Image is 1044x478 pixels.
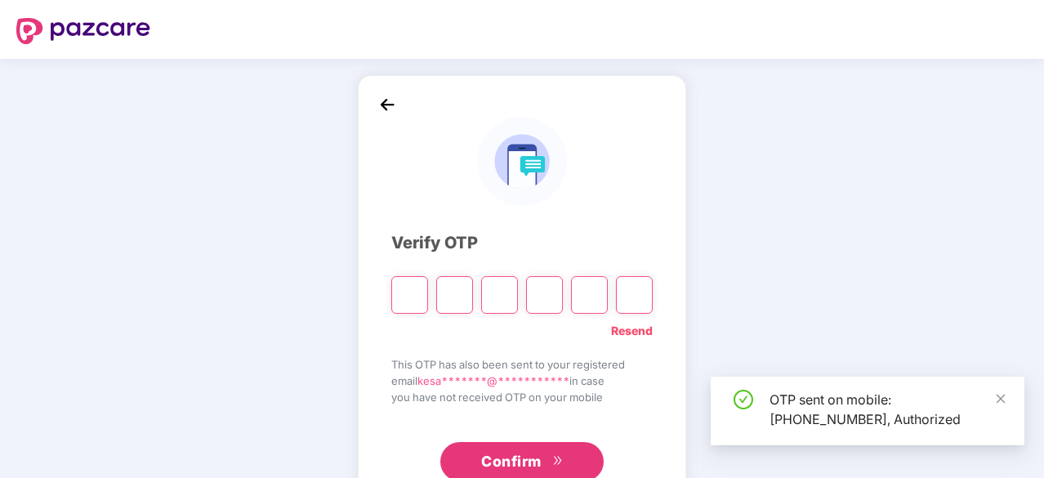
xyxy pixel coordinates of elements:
span: This OTP has also been sent to your registered [391,356,653,373]
span: double-right [552,455,563,468]
input: Digit 2 [436,276,473,314]
div: OTP sent on mobile: [PHONE_NUMBER], Authorized [770,390,1005,429]
span: Confirm [481,450,542,473]
input: Digit 6 [616,276,653,314]
img: logo [477,117,566,206]
input: Digit 3 [481,276,518,314]
span: check-circle [734,390,753,409]
span: close [995,393,1006,404]
div: Verify OTP [391,230,653,256]
input: Digit 4 [526,276,563,314]
a: Resend [611,322,653,340]
span: you have not received OTP on your mobile [391,389,653,405]
img: logo [16,18,150,44]
span: email in case [391,373,653,389]
input: Please enter verification code. Digit 1 [391,276,428,314]
input: Digit 5 [571,276,608,314]
img: back_icon [375,92,399,117]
